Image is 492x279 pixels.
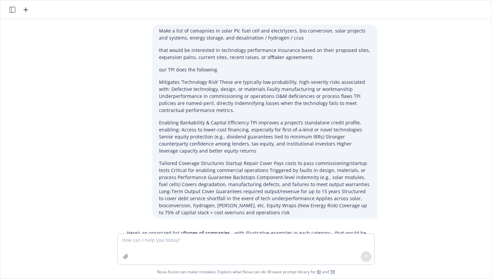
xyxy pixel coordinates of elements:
[157,265,335,279] span: Nova Assist can make mistakes. Explore what Nova can do: Browse prompt library for and
[159,66,371,73] p: our TPI does the following
[159,160,371,216] p: Tailored Coverage Structures Startup Repair Cover Pays costs to pass commissioning/startup tests ...
[330,269,335,275] a: TR
[127,229,371,250] p: Here’s an organized list of —with illustrative examples in each category—that would be good targe...
[159,47,371,61] p: that would be interested in technology performance insurance based on their proposed sites, expan...
[159,78,371,114] p: Mitigates ‘Technology Risk’ These are typically low-probability, high-severity risks associated w...
[159,27,371,41] p: Make a list of comapnies in solar PV, fuel cell and electrlyzers, bio conversion, solar projects ...
[159,119,371,154] p: Enabling Bankability & Capital Efficiency TPI improves a project’s standalone credit profile, ena...
[185,230,230,236] span: types of companies
[317,269,321,275] a: BI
